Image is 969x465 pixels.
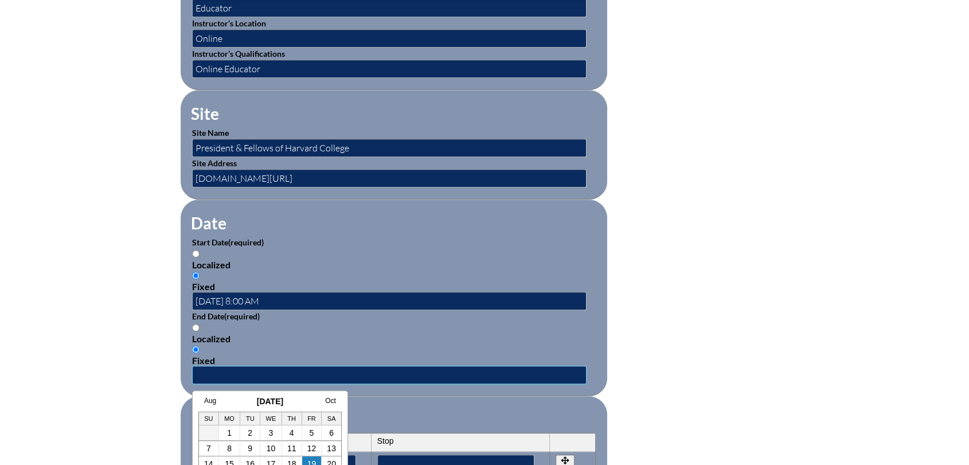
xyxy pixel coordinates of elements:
[192,311,260,321] label: End Date
[198,397,342,406] h3: [DATE]
[240,412,260,425] th: Tu
[282,412,302,425] th: Th
[287,444,296,453] a: 11
[310,428,314,437] a: 5
[192,250,200,257] input: Localized
[269,428,273,437] a: 3
[290,428,294,437] a: 4
[219,412,241,425] th: Mo
[206,444,211,453] a: 7
[199,412,219,425] th: Su
[192,346,200,353] input: Fixed
[372,433,550,452] th: Stop
[228,237,264,247] span: (required)
[248,444,252,453] a: 9
[192,49,285,58] label: Instructor’s Qualifications
[192,272,200,279] input: Fixed
[307,444,317,453] a: 12
[192,333,596,344] div: Localized
[224,311,260,321] span: (required)
[192,158,237,168] label: Site Address
[192,128,229,138] label: Site Name
[248,428,252,437] a: 2
[192,281,596,292] div: Fixed
[192,355,596,366] div: Fixed
[190,213,228,233] legend: Date
[327,444,336,453] a: 13
[192,237,264,247] label: Start Date
[302,412,322,425] th: Fr
[190,104,220,123] legend: Site
[192,259,596,270] div: Localized
[227,444,232,453] a: 8
[192,324,200,331] input: Localized
[325,397,336,405] a: Oct
[260,412,282,425] th: We
[204,397,216,405] a: Aug
[322,412,341,425] th: Sa
[192,18,266,28] label: Instructor’s Location
[227,428,232,437] a: 1
[190,410,247,429] legend: Periods
[267,444,276,453] a: 10
[329,428,334,437] a: 6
